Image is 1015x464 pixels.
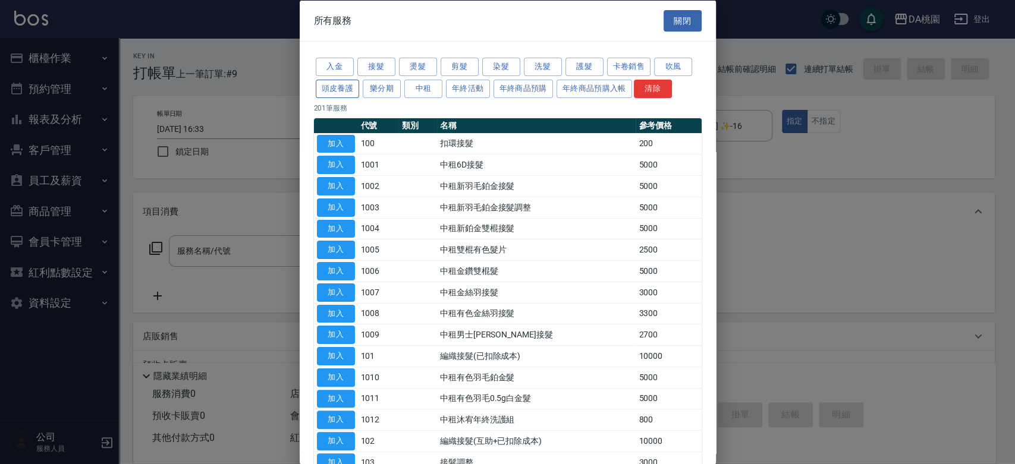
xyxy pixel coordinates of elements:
[441,58,479,76] button: 剪髮
[636,218,701,239] td: 5000
[557,79,632,97] button: 年終商品預購入帳
[317,156,355,174] button: 加入
[317,177,355,195] button: 加入
[437,388,636,409] td: 中租有色羽毛0.5g白金髮
[636,239,701,260] td: 2500
[494,79,553,97] button: 年終商品預購
[314,102,702,113] p: 201 筆服務
[636,430,701,452] td: 10000
[358,282,400,303] td: 1007
[437,409,636,430] td: 中租沐宥年終洗護組
[317,347,355,365] button: 加入
[524,58,562,76] button: 洗髮
[314,14,352,26] span: 所有服務
[317,134,355,153] button: 加入
[437,367,636,388] td: 中租有色羽毛鉑金髮
[437,218,636,239] td: 中租新鉑金雙棍接髮
[664,10,702,31] button: 關閉
[358,218,400,239] td: 1004
[316,58,354,76] button: 入金
[437,154,636,175] td: 中租6D接髮
[358,118,400,133] th: 代號
[317,411,355,429] button: 加入
[636,409,701,430] td: 800
[607,58,651,76] button: 卡卷銷售
[399,58,437,76] button: 燙髮
[317,241,355,259] button: 加入
[437,303,636,324] td: 中租有色金絲羽接髮
[317,304,355,323] button: 加入
[437,260,636,282] td: 中租金鑽雙棍髮
[636,303,701,324] td: 3300
[358,239,400,260] td: 1005
[437,430,636,452] td: 編織接髮(互助+已扣除成本)
[446,79,490,97] button: 年終活動
[437,239,636,260] td: 中租雙棍有色髮片
[636,367,701,388] td: 5000
[404,79,442,97] button: 中租
[636,133,701,154] td: 200
[358,367,400,388] td: 1010
[636,197,701,218] td: 5000
[358,197,400,218] td: 1003
[317,283,355,301] button: 加入
[317,198,355,216] button: 加入
[437,345,636,367] td: 編織接髮(已扣除成本)
[654,58,692,76] button: 吹風
[636,118,701,133] th: 參考價格
[636,175,701,197] td: 5000
[358,133,400,154] td: 100
[358,154,400,175] td: 1001
[358,260,400,282] td: 1006
[358,430,400,452] td: 102
[363,79,401,97] button: 樂分期
[636,260,701,282] td: 5000
[437,175,636,197] td: 中租新羽毛鉑金接髮
[358,388,400,409] td: 1011
[482,58,520,76] button: 染髮
[358,303,400,324] td: 1008
[358,409,400,430] td: 1012
[636,345,701,367] td: 10000
[437,197,636,218] td: 中租新羽毛鉑金接髮調整
[317,389,355,408] button: 加入
[634,79,672,97] button: 清除
[636,154,701,175] td: 5000
[437,324,636,345] td: 中租男士[PERSON_NAME]接髮
[317,326,355,344] button: 加入
[636,324,701,345] td: 2700
[399,118,436,133] th: 類別
[636,388,701,409] td: 5000
[565,58,604,76] button: 護髮
[317,219,355,238] button: 加入
[358,324,400,345] td: 1009
[317,432,355,450] button: 加入
[358,175,400,197] td: 1002
[357,58,395,76] button: 接髮
[358,345,400,367] td: 101
[636,282,701,303] td: 3000
[437,118,636,133] th: 名稱
[437,282,636,303] td: 中租金絲羽接髮
[317,262,355,280] button: 加入
[437,133,636,154] td: 扣環接髮
[317,368,355,386] button: 加入
[316,79,360,97] button: 頭皮養護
